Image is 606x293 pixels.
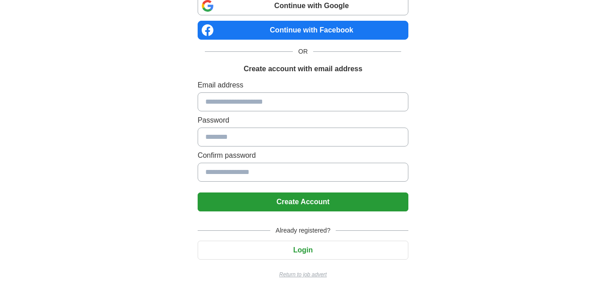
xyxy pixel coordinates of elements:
[198,241,408,260] button: Login
[244,64,362,74] h1: Create account with email address
[293,47,313,56] span: OR
[270,226,336,235] span: Already registered?
[198,115,408,126] label: Password
[198,80,408,91] label: Email address
[198,150,408,161] label: Confirm password
[198,192,408,211] button: Create Account
[198,246,408,254] a: Login
[198,21,408,40] a: Continue with Facebook
[198,270,408,279] a: Return to job advert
